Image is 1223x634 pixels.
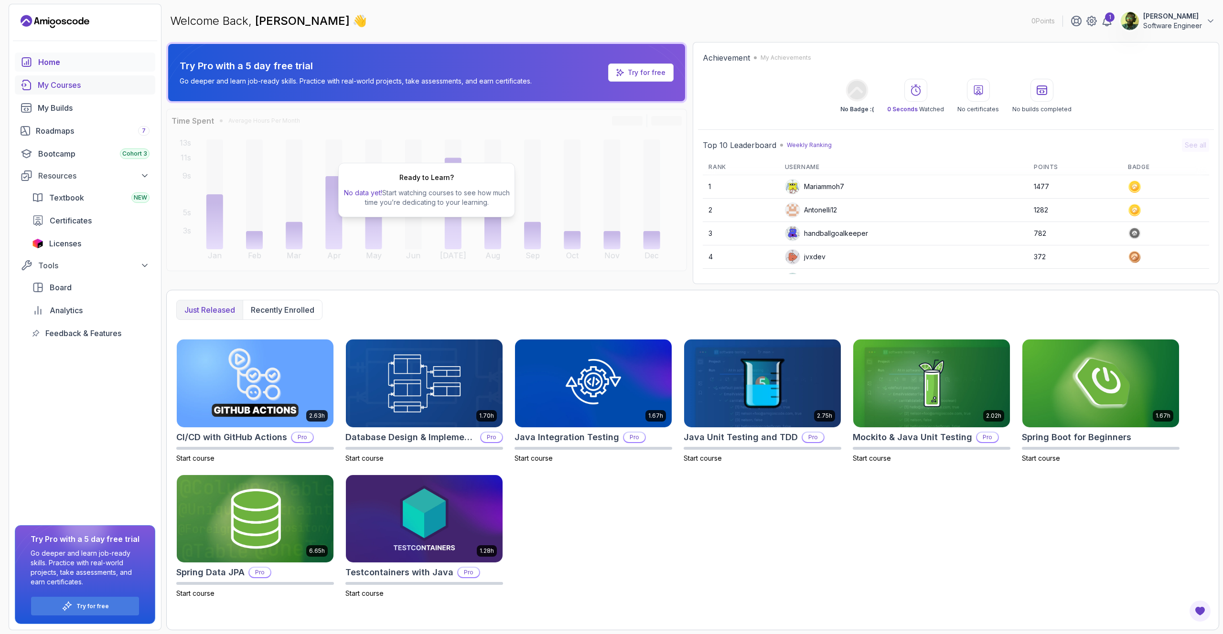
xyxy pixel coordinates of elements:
[170,13,367,29] p: Welcome Back,
[515,339,672,427] img: Java Integration Testing card
[703,269,779,292] td: 5
[26,324,155,343] a: feedback
[345,475,503,599] a: Testcontainers with Java card1.28hTestcontainers with JavaProStart course
[515,431,619,444] h2: Java Integration Testing
[31,596,139,616] button: Try for free
[1012,106,1072,113] p: No builds completed
[1022,431,1131,444] h2: Spring Boot for Beginners
[957,106,999,113] p: No certificates
[38,148,150,159] div: Bootcamp
[345,431,476,444] h2: Database Design & Implementation
[1028,159,1122,175] th: Points
[853,454,891,462] span: Start course
[703,245,779,269] td: 4
[180,59,532,73] p: Try Pro with a 5 day free trial
[785,249,826,264] div: jvxdev
[817,412,832,420] p: 2.75h
[803,433,824,442] p: Pro
[785,226,800,241] img: default monster avatar
[684,454,722,462] span: Start course
[31,549,139,587] p: Go deeper and learn job-ready skills. Practice with real-world projects, take assessments, and ea...
[840,106,874,113] p: No Badge :(
[309,547,325,555] p: 6.65h
[38,260,150,271] div: Tools
[15,75,155,95] a: courses
[15,257,155,274] button: Tools
[76,602,109,610] p: Try for free
[1189,600,1212,623] button: Open Feedback Button
[479,412,494,420] p: 1.70h
[785,226,868,241] div: handballgoalkeeper
[1022,339,1179,427] img: Spring Boot for Beginners card
[703,52,750,63] h2: Achievement
[648,412,663,420] p: 1.67h
[26,188,155,207] a: textbook
[309,412,325,420] p: 2.63h
[249,568,270,577] p: Pro
[134,194,147,201] span: NEW
[255,14,353,28] span: [PERSON_NAME]
[345,566,453,579] h2: Testcontainers with Java
[26,234,155,253] a: licenses
[32,239,43,248] img: jetbrains icon
[703,139,776,151] h2: Top 10 Leaderboard
[15,121,155,140] a: roadmaps
[853,339,1010,427] img: Mockito & Java Unit Testing card
[1105,12,1115,22] div: 1
[176,454,215,462] span: Start course
[180,76,532,86] p: Go deeper and learn job-ready skills. Practice with real-world projects, take assessments, and ea...
[1028,269,1122,292] td: 265
[38,170,150,181] div: Resources
[853,431,972,444] h2: Mockito & Java Unit Testing
[36,125,150,137] div: Roadmaps
[887,106,944,113] p: Watched
[785,273,828,288] div: Rionass
[26,301,155,320] a: analytics
[515,454,553,462] span: Start course
[50,282,72,293] span: Board
[38,79,150,91] div: My Courses
[624,433,645,442] p: Pro
[785,203,800,217] img: user profile image
[1028,175,1122,199] td: 1477
[1028,222,1122,245] td: 782
[1156,412,1170,420] p: 1.67h
[176,589,215,597] span: Start course
[703,159,779,175] th: Rank
[176,475,334,599] a: Spring Data JPA card6.65hSpring Data JPAProStart course
[785,250,800,264] img: default monster avatar
[515,339,672,463] a: Java Integration Testing card1.67hJava Integration TestingProStart course
[49,238,81,249] span: Licenses
[251,304,314,316] p: Recently enrolled
[50,215,92,226] span: Certificates
[977,433,998,442] p: Pro
[345,589,384,597] span: Start course
[1182,138,1209,152] button: See all
[21,14,89,29] a: Landing page
[1022,339,1180,463] a: Spring Boot for Beginners card1.67hSpring Boot for BeginnersStart course
[353,13,367,29] span: 👋
[608,63,674,82] a: Try for free
[628,68,665,77] a: Try for free
[292,433,313,442] p: Pro
[177,300,243,319] button: Just released
[703,199,779,222] td: 2
[15,144,155,163] a: bootcamp
[1143,21,1202,31] p: Software Engineer
[38,56,150,68] div: Home
[345,454,384,462] span: Start course
[684,339,841,427] img: Java Unit Testing and TDD card
[785,273,800,287] img: user profile image
[142,127,146,135] span: 7
[1143,11,1202,21] p: [PERSON_NAME]
[1028,245,1122,269] td: 372
[1101,15,1113,27] a: 1
[176,431,287,444] h2: CI/CD with GitHub Actions
[343,188,511,207] p: Start watching courses to see how much time you’re dedicating to your learning.
[177,475,333,563] img: Spring Data JPA card
[122,150,147,158] span: Cohort 3
[345,339,503,463] a: Database Design & Implementation card1.70hDatabase Design & ImplementationProStart course
[684,431,798,444] h2: Java Unit Testing and TDD
[1121,12,1139,30] img: user profile image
